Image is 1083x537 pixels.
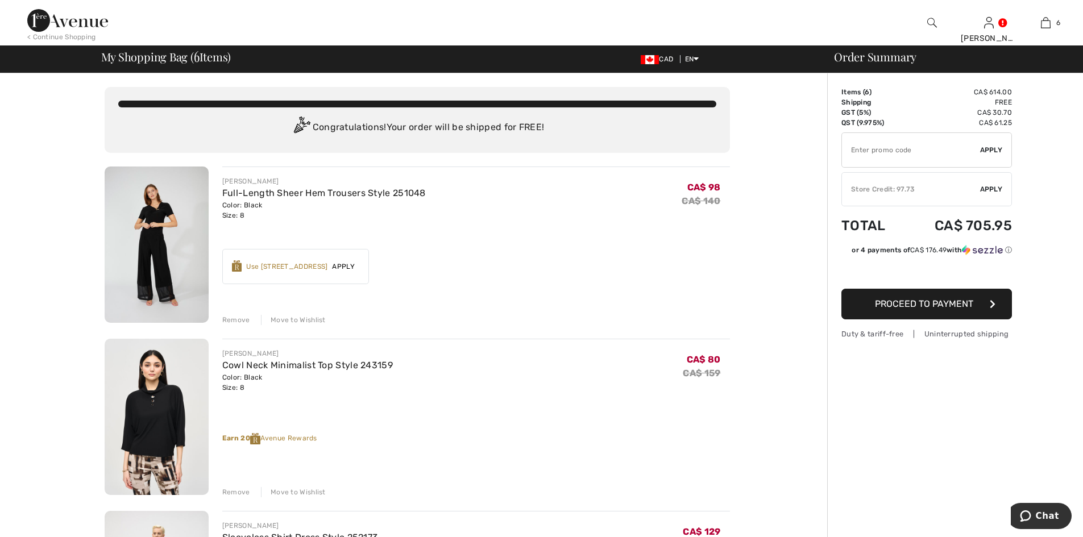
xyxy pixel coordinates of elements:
[194,48,200,63] span: 6
[327,261,359,272] span: Apply
[105,166,209,323] img: Full-Length Sheer Hem Trousers Style 251048
[222,188,426,198] a: Full-Length Sheer Hem Trousers Style 251048
[683,368,720,378] s: CA$ 159
[852,245,1012,255] div: or 4 payments of with
[222,433,730,444] div: Avenue Rewards
[222,360,393,371] a: Cowl Neck Minimalist Top Style 243159
[246,261,327,272] div: Use [STREET_ADDRESS]
[841,328,1012,339] div: Duty & tariff-free | Uninterrupted shipping
[841,206,903,245] td: Total
[841,245,1012,259] div: or 4 payments ofCA$ 176.49withSezzle Click to learn more about Sezzle
[903,206,1012,245] td: CA$ 705.95
[984,17,994,28] a: Sign In
[841,118,903,128] td: QST (9.975%)
[910,246,947,254] span: CA$ 176.49
[222,176,426,186] div: [PERSON_NAME]
[903,87,1012,97] td: CA$ 614.00
[842,133,980,167] input: Promo code
[903,107,1012,118] td: CA$ 30.70
[841,107,903,118] td: GST (5%)
[865,88,869,96] span: 6
[222,372,393,393] div: Color: Black Size: 8
[903,97,1012,107] td: Free
[261,315,326,325] div: Move to Wishlist
[27,9,108,32] img: 1ère Avenue
[961,32,1016,44] div: [PERSON_NAME]
[927,16,937,30] img: search the website
[232,260,242,272] img: Reward-Logo.svg
[875,298,973,309] span: Proceed to Payment
[841,87,903,97] td: Items ( )
[1011,503,1072,531] iframe: Opens a widget where you can chat to one of our agents
[685,55,699,63] span: EN
[962,245,1003,255] img: Sezzle
[641,55,659,64] img: Canadian Dollar
[222,487,250,497] div: Remove
[841,259,1012,285] iframe: PayPal-paypal
[842,184,980,194] div: Store Credit: 97.73
[683,526,720,537] span: CA$ 129
[105,339,209,495] img: Cowl Neck Minimalist Top Style 243159
[261,487,326,497] div: Move to Wishlist
[841,289,1012,319] button: Proceed to Payment
[984,16,994,30] img: My Info
[980,184,1003,194] span: Apply
[687,182,721,193] span: CA$ 98
[1018,16,1073,30] a: 6
[820,51,1076,63] div: Order Summary
[980,145,1003,155] span: Apply
[27,32,96,42] div: < Continue Shopping
[250,433,260,444] img: Reward-Logo.svg
[222,200,426,220] div: Color: Black Size: 8
[118,116,716,139] div: Congratulations! Your order will be shipped for FREE!
[222,521,379,531] div: [PERSON_NAME]
[903,118,1012,128] td: CA$ 61.25
[841,97,903,107] td: Shipping
[290,116,313,139] img: Congratulation2.svg
[687,354,721,365] span: CA$ 80
[1056,18,1060,28] span: 6
[222,348,393,359] div: [PERSON_NAME]
[222,315,250,325] div: Remove
[101,51,231,63] span: My Shopping Bag ( Items)
[1041,16,1051,30] img: My Bag
[222,434,260,442] strong: Earn 20
[641,55,678,63] span: CAD
[682,195,720,206] s: CA$ 140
